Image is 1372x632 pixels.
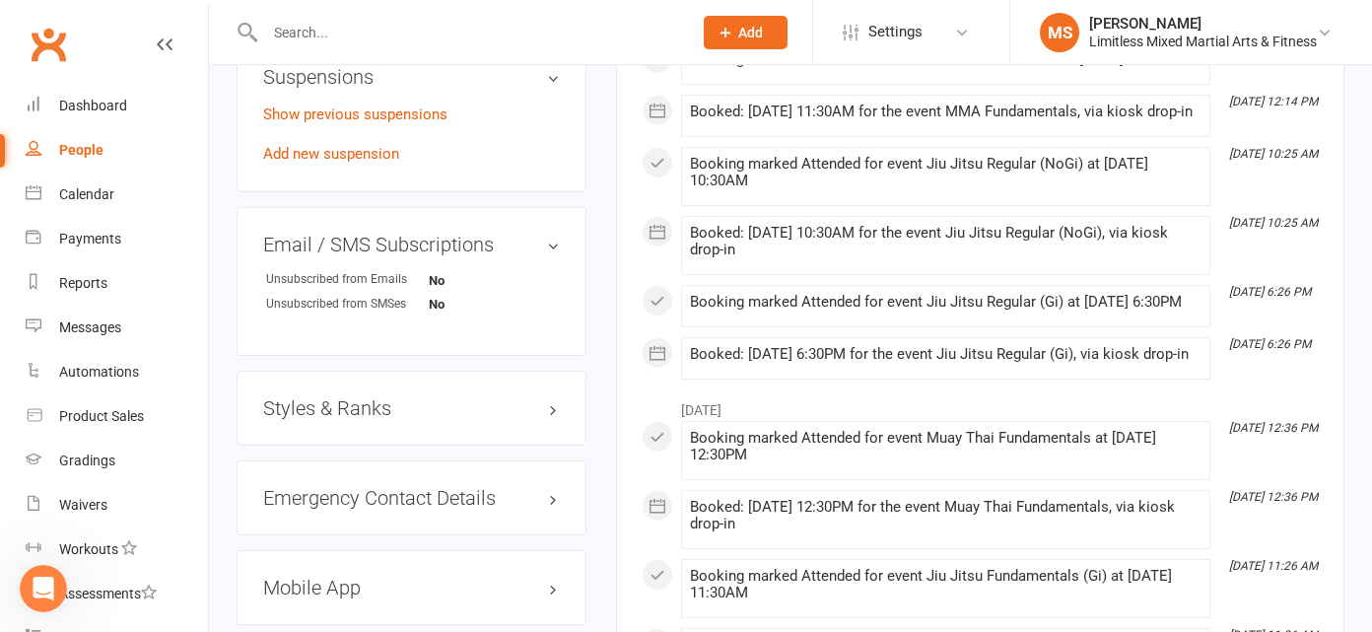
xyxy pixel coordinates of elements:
[26,173,208,217] a: Calendar
[1229,421,1318,435] i: [DATE] 12:36 PM
[1089,33,1317,50] div: Limitless Mixed Martial Arts & Fitness
[1229,337,1311,351] i: [DATE] 6:26 PM
[1229,559,1318,573] i: [DATE] 11:26 AM
[31,481,46,497] button: Upload attachment
[263,234,560,255] h3: Email / SMS Subscriptions
[690,104,1201,120] div: Booked: [DATE] 11:30AM for the event MMA Fundamentals, via kiosk drop-in
[263,397,560,419] h3: Styles & Ranks
[1229,147,1318,161] i: [DATE] 10:25 AM
[59,453,115,468] div: Gradings
[26,84,208,128] a: Dashboard
[263,577,560,598] h3: Mobile App
[59,275,107,291] div: Reports
[24,20,73,69] a: Clubworx
[309,8,346,45] button: Home
[346,8,381,43] div: Close
[1040,13,1079,52] div: MS
[16,375,323,437] div: Glad I could help. Let me know if you have more questions.[PERSON_NAME] • AI Agent• 1h ago
[16,257,264,301] div: Did that answer your question?
[94,481,109,497] button: Gif picker
[690,499,1201,532] div: Booked: [DATE] 12:30PM for the event Muay Thai Fundamentals, via kiosk drop-in
[259,19,678,46] input: Search...
[26,439,208,483] a: Gradings
[263,105,447,123] a: Show previous suspensions
[338,473,370,505] button: Send a message…
[13,8,50,45] button: go back
[16,316,378,375] div: Megan says…
[26,306,208,350] a: Messages
[16,257,378,316] div: Toby says…
[17,440,377,473] textarea: Message…
[46,52,363,107] li: - Trainers/staff can check members in, mark them absent, or remove them from class lists
[59,408,144,424] div: Product Sales
[59,142,103,158] div: People
[26,217,208,261] a: Payments
[690,156,1201,189] div: Booking marked Attended for event Jiu Jitsu Regular (NoGi) at [DATE] 10:30AM
[96,25,245,44] p: The team can also help
[59,497,107,513] div: Waivers
[266,270,429,289] div: Unsubscribed from Emails
[32,269,248,289] div: Did that answer your question?
[1229,216,1318,230] i: [DATE] 10:25 AM
[59,541,118,557] div: Workouts
[125,481,141,497] button: Start recording
[690,225,1201,258] div: Booked: [DATE] 10:30AM for the event Jiu Jitsu Regular (NoGi), via kiosk drop-in
[738,25,763,40] span: Add
[642,389,1319,421] li: [DATE]
[26,261,208,306] a: Reports
[1229,95,1318,108] i: [DATE] 12:14 PM
[429,297,542,312] strong: No
[26,527,208,572] a: Workouts
[1089,15,1317,33] div: [PERSON_NAME]
[46,53,109,69] b: Roll Call
[1229,490,1318,504] i: [DATE] 12:36 PM
[32,185,363,244] div: Each method requires active participation - there's no "always checked in" automation for attenda...
[690,430,1201,463] div: Booking marked Attended for event Muay Thai Fundamentals at [DATE] 12:30PM
[690,568,1201,601] div: Booking marked Attended for event Jiu Jitsu Fundamentals (Gi) at [DATE] 11:30AM
[263,145,399,163] a: Add new suspension
[20,565,67,612] iframe: Intercom live chat
[263,66,560,88] h3: Suspensions
[26,128,208,173] a: People
[263,487,560,509] h3: Emergency Contact Details
[59,231,121,246] div: Payments
[26,394,208,439] a: Product Sales
[429,273,542,288] strong: No
[704,16,788,49] button: Add
[690,294,1201,311] div: Booking marked Attended for event Jiu Jitsu Regular (Gi) at [DATE] 6:30PM
[690,346,1201,363] div: Booked: [DATE] 6:30PM for the event Jiu Jitsu Regular (Gi), via kiosk drop-in
[59,319,121,335] div: Messages
[32,117,363,176] div: If needed, staff can mark attendance after a class ends by going to the calendar event or the mem...
[26,350,208,394] a: Automations
[32,386,308,425] div: Glad I could help. Let me know if you have more questions.
[249,316,378,359] div: yes thank you
[26,572,208,616] a: Assessments
[26,483,208,527] a: Waivers
[16,375,378,480] div: Toby says…
[62,481,78,497] button: Emoji picker
[59,186,114,202] div: Calendar
[868,10,923,54] span: Settings
[265,327,363,347] div: yes thank you
[266,295,429,314] div: Unsubscribed from SMSes
[294,160,309,176] a: Source reference 144348:
[59,586,157,601] div: Assessments
[56,11,88,42] img: Profile image for Toby
[96,10,224,25] h1: [PERSON_NAME]
[59,364,139,380] div: Automations
[59,98,127,113] div: Dashboard
[1229,285,1311,299] i: [DATE] 6:26 PM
